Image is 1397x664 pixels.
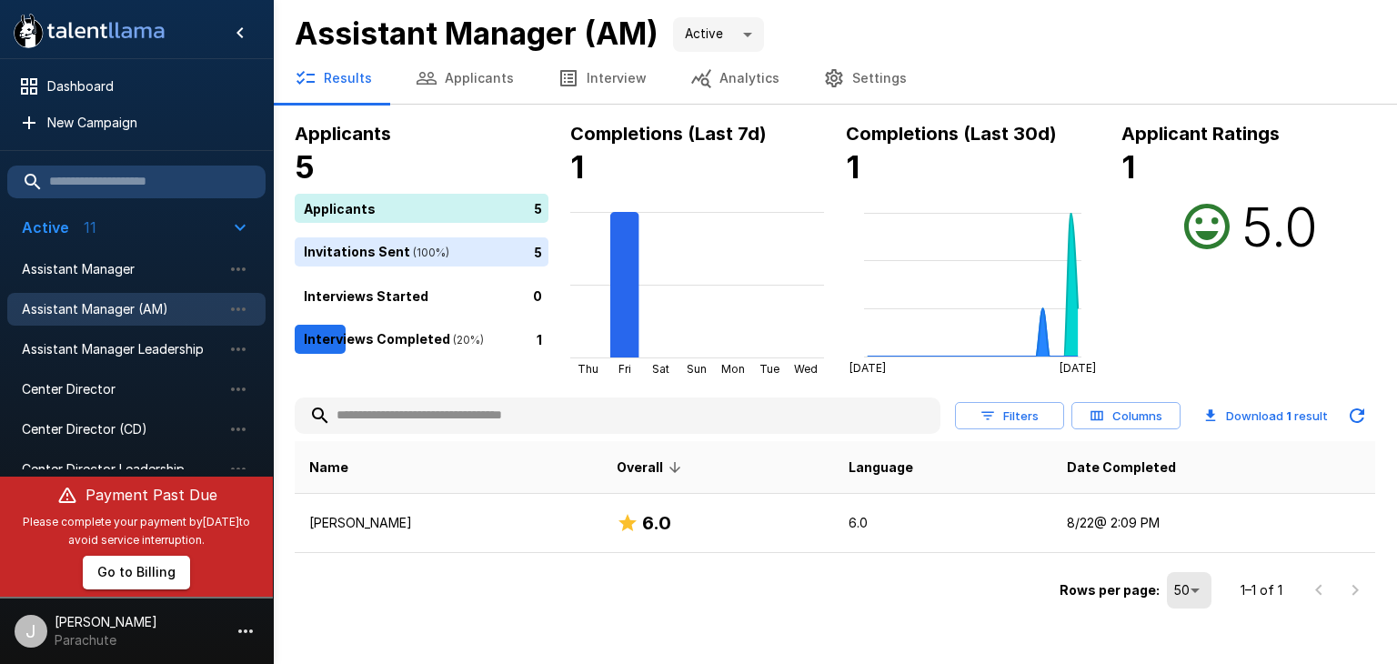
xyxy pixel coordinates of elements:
[617,457,687,478] span: Overall
[849,361,886,375] tspan: [DATE]
[1339,397,1375,434] button: Updated Today - 11:32 AM
[1167,572,1211,609] div: 50
[570,123,767,145] b: Completions (Last 7d)
[688,362,708,376] tspan: Sun
[849,457,913,478] span: Language
[536,53,668,104] button: Interview
[759,362,779,376] tspan: Tue
[534,198,542,217] p: 5
[1060,581,1160,599] p: Rows per page:
[578,362,598,376] tspan: Thu
[1067,457,1176,478] span: Date Completed
[534,242,542,261] p: 5
[537,329,542,348] p: 1
[1286,408,1291,423] b: 1
[533,286,542,305] p: 0
[668,53,801,104] button: Analytics
[1052,494,1375,553] td: 8/22 @ 2:09 PM
[1071,402,1181,430] button: Columns
[1241,581,1282,599] p: 1–1 of 1
[846,123,1057,145] b: Completions (Last 30d)
[794,362,818,376] tspan: Wed
[570,148,584,186] b: 1
[846,148,859,186] b: 1
[721,362,745,376] tspan: Mon
[955,402,1064,430] button: Filters
[849,514,1038,532] p: 6.0
[273,53,394,104] button: Results
[1121,148,1135,186] b: 1
[295,123,391,145] b: Applicants
[1241,194,1318,259] h2: 5.0
[618,362,631,376] tspan: Fri
[673,17,764,52] div: Active
[642,508,671,538] h6: 6.0
[1060,361,1096,375] tspan: [DATE]
[652,362,669,376] tspan: Sat
[394,53,536,104] button: Applicants
[1197,397,1335,434] button: Download 1 result
[309,457,348,478] span: Name
[295,15,658,52] b: Assistant Manager (AM)
[801,53,929,104] button: Settings
[295,148,315,186] b: 5
[1121,123,1280,145] b: Applicant Ratings
[309,514,588,532] p: [PERSON_NAME]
